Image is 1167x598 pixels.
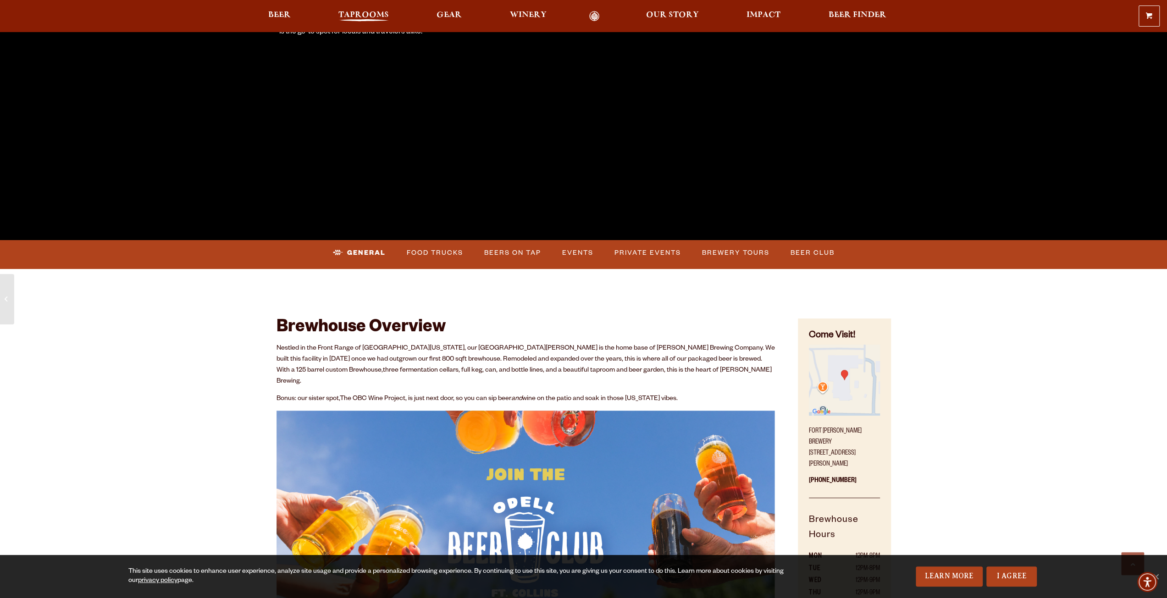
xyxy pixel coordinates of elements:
[268,11,291,19] span: Beer
[431,11,468,22] a: Gear
[262,11,297,22] a: Beer
[338,11,389,19] span: Taprooms
[277,394,775,405] p: Bonus: our sister spot, , is just next door, so you can sip beer wine on the patio and soak in th...
[332,11,395,22] a: Taprooms
[1121,552,1144,575] a: Scroll to top
[834,551,879,563] td: 12PM-8PM
[611,242,685,263] a: Private Events
[986,566,1037,587] a: I Agree
[559,242,597,263] a: Events
[741,11,786,22] a: Impact
[510,11,547,19] span: Winery
[822,11,892,22] a: Beer Finder
[698,242,773,263] a: Brewery Tours
[504,11,553,22] a: Winery
[481,242,545,263] a: Beers on Tap
[809,470,879,498] p: [PHONE_NUMBER]
[828,11,886,19] span: Beer Finder
[329,242,389,263] a: General
[809,411,879,418] a: Find on Google Maps (opens in a new window)
[577,11,612,22] a: Odell Home
[747,11,780,19] span: Impact
[511,395,522,403] em: and
[809,345,879,415] img: Small thumbnail of location on map
[646,11,699,19] span: Our Story
[787,242,838,263] a: Beer Club
[277,343,775,387] p: Nestled in the Front Range of [GEOGRAPHIC_DATA][US_STATE], our [GEOGRAPHIC_DATA][PERSON_NAME] is ...
[138,577,177,585] a: privacy policy
[437,11,462,19] span: Gear
[916,566,983,587] a: Learn More
[340,395,405,403] a: The OBC Wine Project
[277,367,772,385] span: three fermentation cellars, full keg, can, and bottle lines, and a beautiful taproom and beer gar...
[809,421,879,470] p: Fort [PERSON_NAME] Brewery [STREET_ADDRESS][PERSON_NAME]
[277,318,775,339] h2: Brewhouse Overview
[809,329,879,343] h4: Come Visit!
[640,11,705,22] a: Our Story
[403,242,467,263] a: Food Trucks
[809,551,834,563] th: MON
[128,567,801,586] div: This site uses cookies to enhance user experience, analyze site usage and provide a personalized ...
[1137,572,1157,592] div: Accessibility Menu
[809,513,879,551] h5: Brewhouse Hours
